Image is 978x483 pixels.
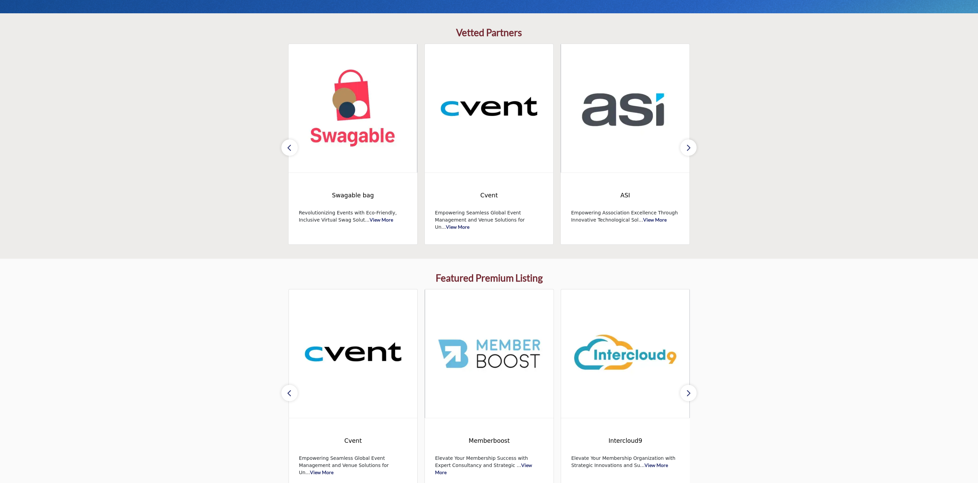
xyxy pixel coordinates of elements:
p: Empowering Association Excellence Through Innovative Technological Sol... [571,209,679,224]
h2: Featured Premium Listing [436,272,543,284]
p: Empowering Seamless Global Event Management and Venue Solutions for Un... [299,455,407,476]
img: Cvent [425,44,554,172]
img: Intercloud9 [561,289,690,418]
a: ASI [571,186,679,205]
a: Swagable bag [299,186,407,205]
a: View More [310,469,333,475]
img: Memberboost [425,289,554,418]
span: Cvent [299,436,407,445]
a: Cvent [299,432,407,450]
h2: Vetted Partners [456,27,522,39]
img: ASI [561,44,689,172]
p: Elevate Your Membership Organization with Strategic Innovations and Su... [571,455,680,469]
a: View More [435,462,532,475]
a: View More [643,217,667,223]
a: View More [645,462,668,468]
img: Swagable bag [289,44,417,172]
span: Swagable bag [299,191,407,200]
p: Empowering Seamless Global Event Management and Venue Solutions for Un... [435,209,543,231]
p: Elevate Your Membership Success with Expert Consultancy and Strategic ... [435,455,543,476]
p: Revolutionizing Events with Eco-Friendly, Inclusive Virtual Swag Solut... [299,209,407,224]
a: View More [370,217,393,223]
span: ASI [571,191,679,200]
a: Intercloud9 [571,432,680,450]
a: Cvent [435,186,543,205]
span: Cvent [435,191,543,200]
span: Memberboost [435,436,543,445]
a: View More [446,224,469,230]
span: Intercloud9 [571,436,680,445]
img: Cvent [289,289,418,418]
a: Memberboost [435,432,543,450]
